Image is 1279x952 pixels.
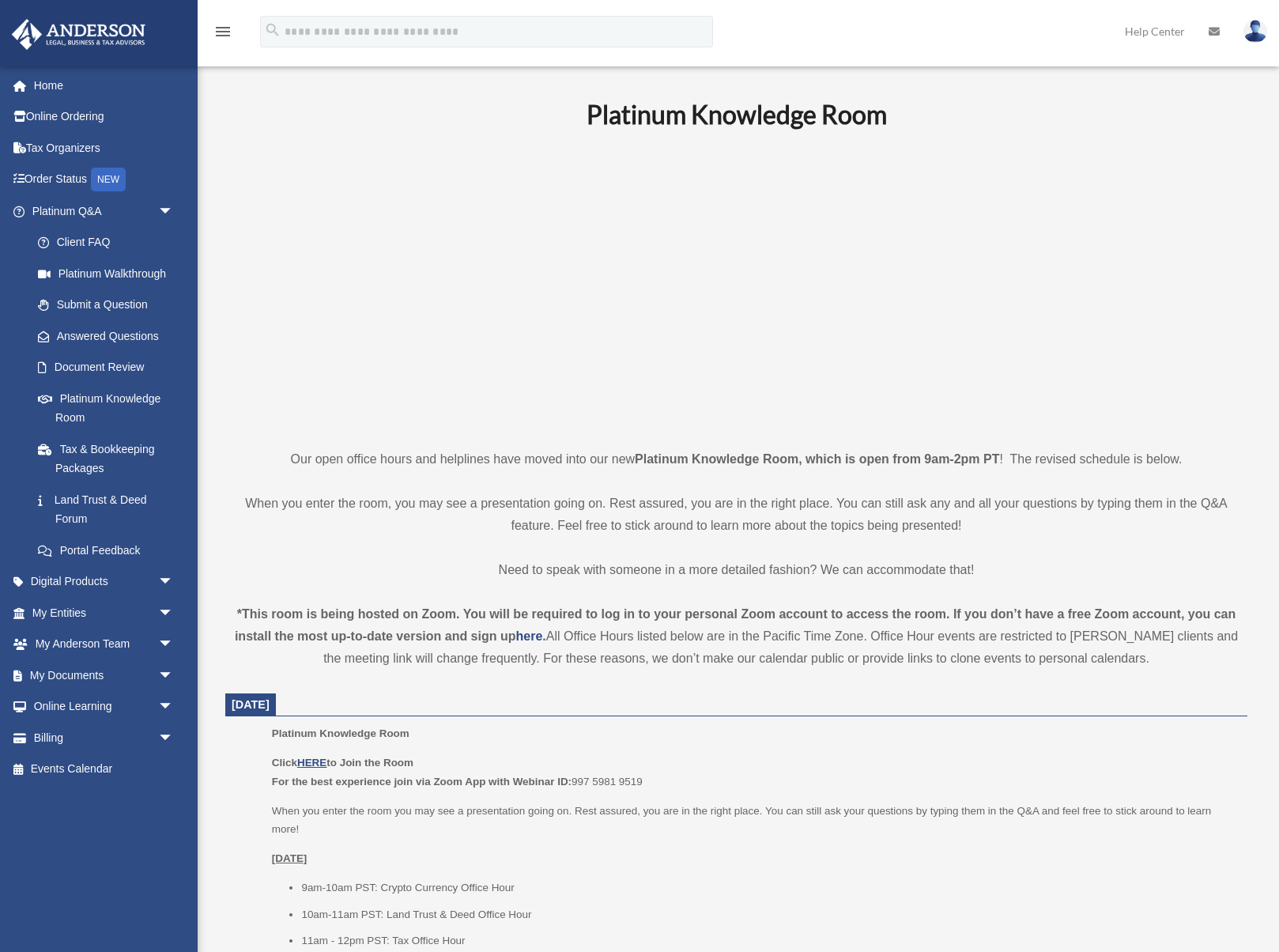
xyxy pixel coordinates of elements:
[22,227,198,259] a: Client FAQ
[91,168,126,191] div: NEW
[11,101,198,133] a: Online Ordering
[158,566,190,599] span: arrow_drop_down
[225,559,1247,581] p: Need to speak with someone in a more detailed fashion? We can accommodate that!
[11,70,198,101] a: Home
[11,659,198,691] a: My Documentsarrow_drop_down
[264,21,281,39] i: search
[301,905,1236,924] li: 10am-11am PST: Land Trust & Deed Office Hour
[213,22,232,41] i: menu
[542,629,545,643] strong: .
[22,535,198,566] a: Portal Feedback
[1243,20,1267,43] img: User Pic
[158,659,190,692] span: arrow_drop_down
[272,802,1236,839] p: When you enter the room you may see a presentation going on. Rest assured, you are in the right p...
[272,757,413,769] b: Click to Join the Room
[11,597,198,629] a: My Entitiesarrow_drop_down
[22,289,198,321] a: Submit a Question
[158,195,190,228] span: arrow_drop_down
[232,698,270,711] span: [DATE]
[235,607,1236,643] strong: *This room is being hosted on Zoom. You will be required to log in to your personal Zoom account ...
[272,852,307,864] u: [DATE]
[272,754,1236,791] p: 997 5981 9519
[301,878,1236,897] li: 9am-10am PST: Crypto Currency Office Hour
[7,19,150,50] img: Anderson Advisors Platinum Portal
[500,152,974,419] iframe: 231110_Toby_KnowledgeRoom
[11,164,198,196] a: Order StatusNEW
[225,448,1247,470] p: Our open office hours and helplines have moved into our new ! The revised schedule is below.
[22,433,198,484] a: Tax & Bookkeeping Packages
[11,691,198,723] a: Online Learningarrow_drop_down
[225,493,1247,537] p: When you enter the room, you may see a presentation going on. Rest assured, you are in the right ...
[11,629,198,660] a: My Anderson Teamarrow_drop_down
[11,754,198,785] a: Events Calendar
[272,727,409,739] span: Platinum Knowledge Room
[635,452,999,466] strong: Platinum Knowledge Room, which is open from 9am-2pm PT
[11,566,198,598] a: Digital Productsarrow_drop_down
[301,931,1236,950] li: 11am - 12pm PST: Tax Office Hour
[158,597,190,629] span: arrow_drop_down
[11,722,198,754] a: Billingarrow_drop_down
[158,629,190,661] span: arrow_drop_down
[297,757,326,769] a: HERE
[158,722,190,754] span: arrow_drop_down
[11,132,198,164] a: Tax Organizers
[213,28,232,41] a: menu
[22,383,190,433] a: Platinum Knowledge Room
[225,603,1247,670] div: All Office Hours listed below are in the Pacific Time Zone. Office Hour events are restricted to ...
[22,484,198,535] a: Land Trust & Deed Forum
[587,99,887,130] b: Platinum Knowledge Room
[22,352,198,383] a: Document Review
[516,629,543,643] a: here
[22,258,198,289] a: Platinum Walkthrough
[272,776,572,788] b: For the best experience join via Zoom App with Webinar ID:
[158,691,190,723] span: arrow_drop_down
[11,195,198,227] a: Platinum Q&Aarrow_drop_down
[22,320,198,352] a: Answered Questions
